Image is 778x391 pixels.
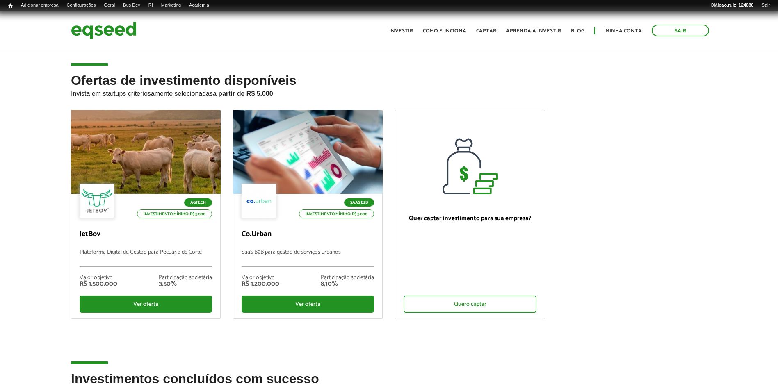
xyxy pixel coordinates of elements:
div: R$ 1.500.000 [80,281,117,287]
p: Invista em startups criteriosamente selecionadas [71,88,707,98]
p: Investimento mínimo: R$ 5.000 [299,209,374,218]
img: EqSeed [71,20,137,41]
p: JetBov [80,230,212,239]
p: SaaS B2B para gestão de serviços urbanos [242,249,374,267]
p: Co.Urban [242,230,374,239]
div: Participação societária [321,275,374,281]
p: SaaS B2B [344,198,374,207]
a: SaaS B2B Investimento mínimo: R$ 5.000 Co.Urban SaaS B2B para gestão de serviços urbanos Valor ob... [233,110,383,319]
div: Valor objetivo [242,275,279,281]
a: Como funciona [423,28,466,34]
a: Sair [757,2,774,9]
a: Início [4,2,17,10]
div: Ver oferta [242,296,374,313]
a: Geral [100,2,119,9]
a: Captar [476,28,496,34]
div: Quero captar [404,296,536,313]
div: Ver oferta [80,296,212,313]
div: 3,50% [159,281,212,287]
a: Minha conta [605,28,642,34]
a: Olájoao.ruiz_124888 [706,2,757,9]
span: Início [8,3,13,9]
a: RI [144,2,157,9]
div: Participação societária [159,275,212,281]
a: Aprenda a investir [506,28,561,34]
a: Configurações [63,2,100,9]
strong: joao.ruiz_124888 [718,2,754,7]
a: Adicionar empresa [17,2,63,9]
a: Investir [389,28,413,34]
p: Agtech [184,198,212,207]
a: Agtech Investimento mínimo: R$ 5.000 JetBov Plataforma Digital de Gestão para Pecuária de Corte V... [71,110,221,319]
div: Valor objetivo [80,275,117,281]
h2: Ofertas de investimento disponíveis [71,73,707,110]
a: Academia [185,2,213,9]
a: Bus Dev [119,2,144,9]
p: Investimento mínimo: R$ 5.000 [137,209,212,218]
strong: a partir de R$ 5.000 [213,90,273,97]
div: 8,10% [321,281,374,287]
a: Sair [652,25,709,36]
a: Blog [571,28,584,34]
a: Marketing [157,2,185,9]
p: Quer captar investimento para sua empresa? [404,215,536,222]
p: Plataforma Digital de Gestão para Pecuária de Corte [80,249,212,267]
div: R$ 1.200.000 [242,281,279,287]
a: Quer captar investimento para sua empresa? Quero captar [395,110,545,319]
